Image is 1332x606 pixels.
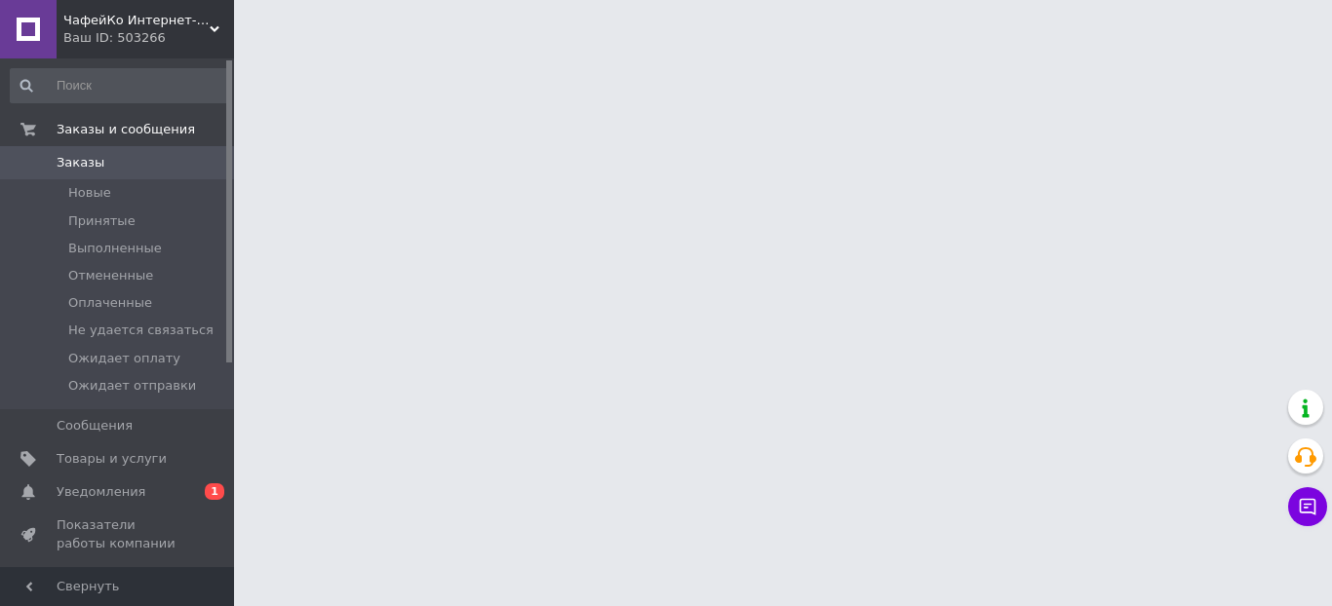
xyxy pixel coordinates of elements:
[68,377,196,395] span: Ожидает отправки
[1288,487,1327,526] button: Чат с покупателем
[57,417,133,435] span: Сообщения
[57,154,104,171] span: Заказы
[68,212,136,230] span: Принятые
[57,450,167,468] span: Товары и услуги
[68,240,162,257] span: Выполненные
[57,483,145,501] span: Уведомления
[57,121,195,138] span: Заказы и сообщения
[68,322,214,339] span: Не удается связаться
[68,184,111,202] span: Новые
[205,483,224,500] span: 1
[57,516,180,551] span: Показатели работы компании
[63,29,234,47] div: Ваш ID: 503266
[63,12,210,29] span: ЧафейКо Интернет-дистрибьютор
[68,267,153,284] span: Отмененные
[68,350,180,367] span: Ожидает оплату
[10,68,230,103] input: Поиск
[68,294,152,312] span: Оплаченные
